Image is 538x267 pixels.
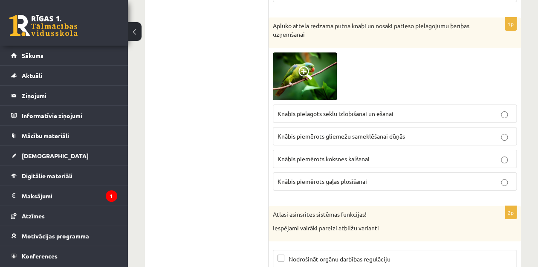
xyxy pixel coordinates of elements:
span: Motivācijas programma [22,232,89,240]
p: Iespējami vairāki pareizi atbilžu varianti [273,224,474,232]
a: Digitālie materiāli [11,166,117,186]
input: Knābis piemērots gaļas plosīšanai [501,179,508,186]
span: Sākums [22,52,43,59]
a: Ziņojumi [11,86,117,105]
p: 2p [505,206,517,219]
span: Knābis piemērots gaļas plosīšanai [278,177,367,185]
span: Nodrošināt orgānu darbības regulāciju [289,255,390,263]
span: Digitālie materiāli [22,172,72,180]
a: Sākums [11,46,117,65]
i: 1 [106,190,117,202]
a: Rīgas 1. Tālmācības vidusskola [9,15,78,36]
span: Konferences [22,252,58,260]
legend: Ziņojumi [22,86,117,105]
a: Konferences [11,246,117,266]
a: Aktuāli [11,66,117,85]
a: Atzīmes [11,206,117,226]
a: Motivācijas programma [11,226,117,246]
span: [DEMOGRAPHIC_DATA] [22,152,89,160]
legend: Informatīvie ziņojumi [22,106,117,125]
legend: Maksājumi [22,186,117,206]
input: Knābis piemērots koksnes kalšanai [501,157,508,163]
span: Knābis piemērots koksnes kalšanai [278,155,370,163]
a: Informatīvie ziņojumi [11,106,117,125]
input: Nodrošināt orgānu darbības regulāciju [278,255,284,261]
p: Atlasi asinsrites sistēmas funkcijas! [273,210,474,219]
p: 1p [505,17,517,31]
a: Mācību materiāli [11,126,117,145]
input: Knābis pielāgots sēklu izlobīšanai un ēšanai [501,111,508,118]
img: 1.jpg [273,52,337,100]
span: Knābis piemērots gliemežu sameklēšanai dūņās [278,132,405,140]
span: Knābis pielāgots sēklu izlobīšanai un ēšanai [278,110,393,117]
span: Atzīmes [22,212,45,220]
p: Aplūko attēlā redzamā putna knābi un nosaki patieso pielāgojumu barības uzņemšanai [273,22,474,38]
a: Maksājumi1 [11,186,117,206]
a: [DEMOGRAPHIC_DATA] [11,146,117,165]
span: Mācību materiāli [22,132,69,139]
input: Knābis piemērots gliemežu sameklēšanai dūņās [501,134,508,141]
span: Aktuāli [22,72,42,79]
